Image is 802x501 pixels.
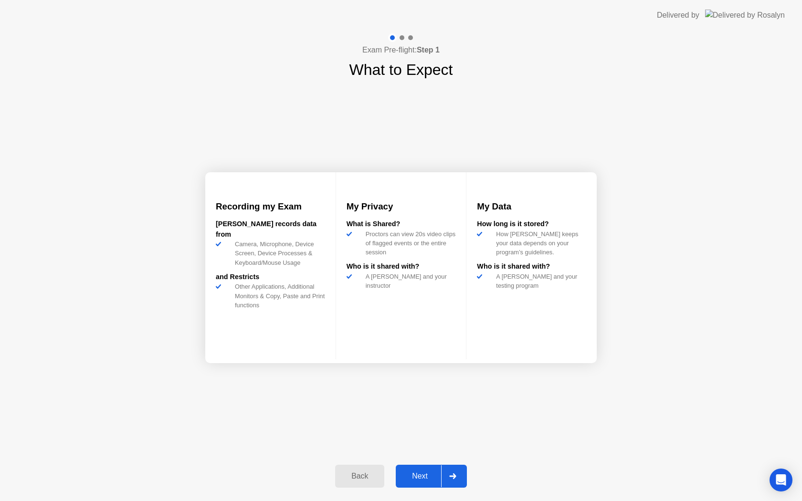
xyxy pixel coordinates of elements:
[216,219,325,240] div: [PERSON_NAME] records data from
[335,465,384,488] button: Back
[492,272,586,290] div: A [PERSON_NAME] and your testing program
[417,46,440,54] b: Step 1
[349,58,453,81] h1: What to Expect
[216,200,325,213] h3: Recording my Exam
[347,219,456,230] div: What is Shared?
[705,10,785,21] img: Delivered by Rosalyn
[362,272,456,290] div: A [PERSON_NAME] and your instructor
[338,472,381,480] div: Back
[477,200,586,213] h3: My Data
[477,219,586,230] div: How long is it stored?
[396,465,467,488] button: Next
[216,272,325,282] div: and Restricts
[399,472,441,480] div: Next
[347,200,456,213] h3: My Privacy
[347,261,456,272] div: Who is it shared with?
[231,282,325,310] div: Other Applications, Additional Monitors & Copy, Paste and Print functions
[231,240,325,267] div: Camera, Microphone, Device Screen, Device Processes & Keyboard/Mouse Usage
[362,230,456,257] div: Proctors can view 20s video clips of flagged events or the entire session
[362,44,440,56] h4: Exam Pre-flight:
[657,10,699,21] div: Delivered by
[477,261,586,272] div: Who is it shared with?
[770,469,792,491] div: Open Intercom Messenger
[492,230,586,257] div: How [PERSON_NAME] keeps your data depends on your program’s guidelines.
